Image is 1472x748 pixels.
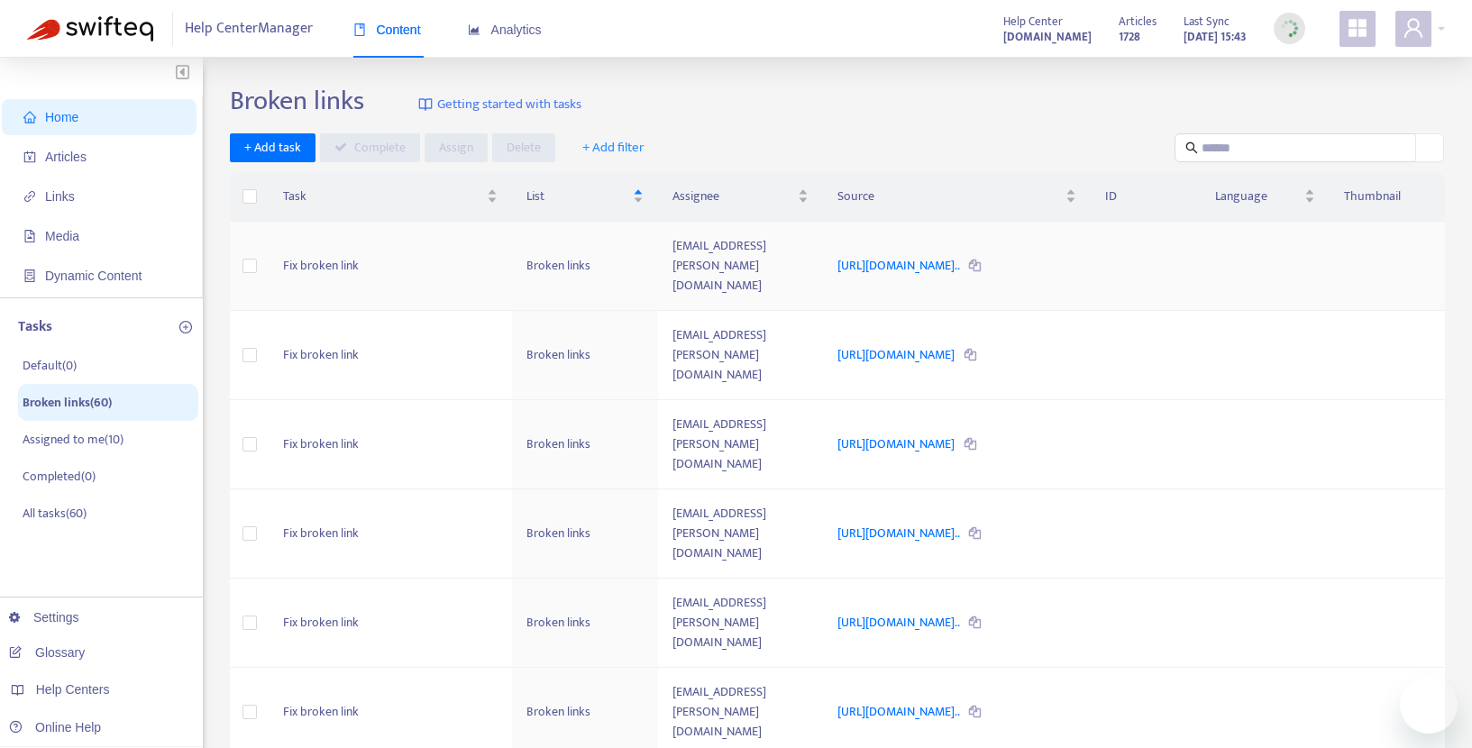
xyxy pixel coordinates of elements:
[658,489,824,579] td: [EMAIL_ADDRESS][PERSON_NAME][DOMAIN_NAME]
[823,172,1091,222] th: Source
[1184,12,1230,32] span: Last Sync
[526,187,629,206] span: List
[1201,172,1330,222] th: Language
[582,137,645,159] span: + Add filter
[1003,12,1063,32] span: Help Center
[1119,12,1157,32] span: Articles
[569,133,658,162] button: + Add filter
[1330,172,1445,222] th: Thumbnail
[468,23,480,36] span: area-chart
[658,400,824,489] td: [EMAIL_ADDRESS][PERSON_NAME][DOMAIN_NAME]
[658,172,824,222] th: Assignee
[1184,27,1247,47] strong: [DATE] 15:43
[269,172,512,222] th: Task
[185,12,313,46] span: Help Center Manager
[1003,27,1092,47] strong: [DOMAIN_NAME]
[425,133,488,162] button: Assign
[1091,172,1200,222] th: ID
[45,110,78,124] span: Home
[1185,141,1198,154] span: search
[230,85,364,117] h2: Broken links
[45,189,75,204] span: Links
[23,393,112,412] p: Broken links ( 60 )
[512,579,658,668] td: Broken links
[244,138,301,158] span: + Add task
[353,23,421,37] span: Content
[45,269,142,283] span: Dynamic Content
[23,190,36,203] span: link
[1278,17,1301,40] img: sync_loading.0b5143dde30e3a21642e.gif
[320,133,420,162] button: Complete
[23,467,96,486] p: Completed ( 0 )
[837,344,957,365] a: [URL][DOMAIN_NAME]
[36,682,110,697] span: Help Centers
[837,612,962,633] a: [URL][DOMAIN_NAME]..
[9,610,79,625] a: Settings
[837,187,1062,206] span: Source
[1400,676,1458,734] iframe: Button to launch messaging window
[269,311,512,400] td: Fix broken link
[658,222,824,311] td: [EMAIL_ADDRESS][PERSON_NAME][DOMAIN_NAME]
[23,356,77,375] p: Default ( 0 )
[23,151,36,163] span: account-book
[837,701,962,722] a: [URL][DOMAIN_NAME]..
[512,311,658,400] td: Broken links
[23,269,36,282] span: container
[230,133,315,162] button: + Add task
[1119,27,1140,47] strong: 1728
[1215,187,1301,206] span: Language
[283,187,483,206] span: Task
[492,133,555,162] button: Delete
[23,430,123,449] p: Assigned to me ( 10 )
[1003,26,1092,47] a: [DOMAIN_NAME]
[837,255,962,276] a: [URL][DOMAIN_NAME]..
[27,16,153,41] img: Swifteq
[418,85,581,124] a: Getting started with tasks
[512,400,658,489] td: Broken links
[1347,17,1368,39] span: appstore
[418,97,433,112] img: image-link
[269,489,512,579] td: Fix broken link
[512,489,658,579] td: Broken links
[658,579,824,668] td: [EMAIL_ADDRESS][PERSON_NAME][DOMAIN_NAME]
[23,230,36,242] span: file-image
[269,400,512,489] td: Fix broken link
[23,111,36,123] span: home
[1403,17,1424,39] span: user
[45,150,87,164] span: Articles
[269,222,512,311] td: Fix broken link
[468,23,542,37] span: Analytics
[9,720,101,734] a: Online Help
[512,222,658,311] td: Broken links
[353,23,366,36] span: book
[658,311,824,400] td: [EMAIL_ADDRESS][PERSON_NAME][DOMAIN_NAME]
[437,95,581,115] span: Getting started with tasks
[45,229,79,243] span: Media
[837,523,962,543] a: [URL][DOMAIN_NAME]..
[23,504,87,523] p: All tasks ( 60 )
[672,187,795,206] span: Assignee
[269,579,512,668] td: Fix broken link
[9,645,85,660] a: Glossary
[179,321,192,333] span: plus-circle
[18,316,52,338] p: Tasks
[837,433,957,454] a: [URL][DOMAIN_NAME]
